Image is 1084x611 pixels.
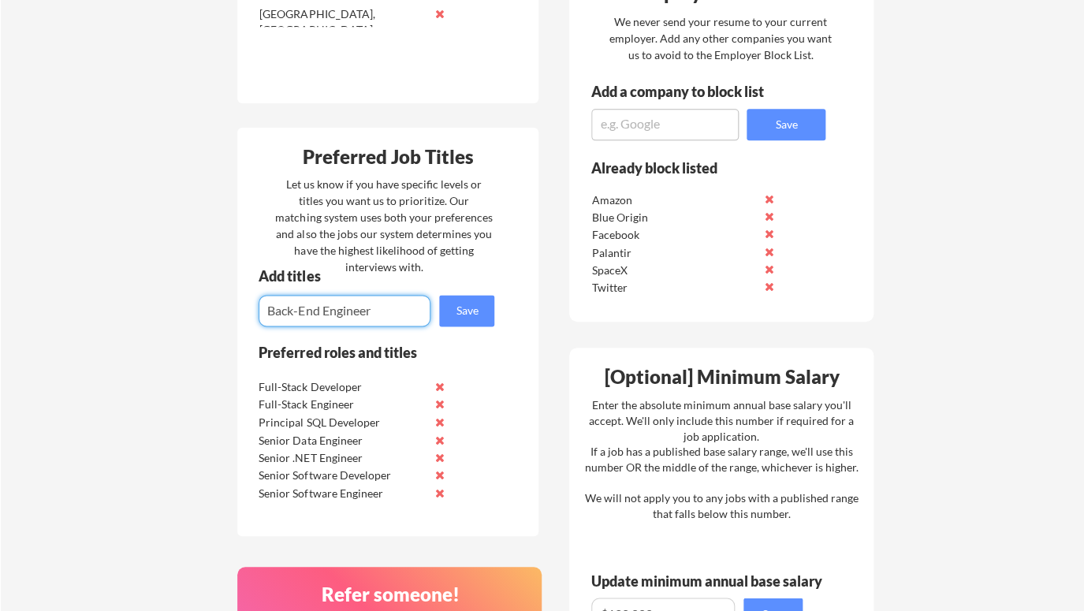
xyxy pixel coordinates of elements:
[259,485,425,501] div: Senior Software Engineer
[575,367,868,386] div: [Optional] Minimum Salary
[259,295,430,326] input: E.g. Senior Product Manager
[259,432,425,448] div: Senior Data Engineer
[259,345,473,360] div: Preferred roles and titles
[259,269,481,283] div: Add titles
[591,263,758,278] div: SpaceX
[584,397,858,521] div: Enter the absolute minimum annual base salary you'll accept. We'll only include this number if re...
[259,449,425,465] div: Senior .NET Engineer
[259,397,425,412] div: Full-Stack Engineer
[590,573,827,587] div: Update minimum annual base salary
[241,147,535,166] div: Preferred Job Titles
[747,109,825,140] button: Save
[439,295,494,326] button: Save
[591,192,758,208] div: Amazon
[259,414,425,430] div: Principal SQL Developer
[591,227,758,243] div: Facebook
[591,280,758,296] div: Twitter
[244,584,537,603] div: Refer someone!
[590,84,788,99] div: Add a company to block list
[590,161,804,175] div: Already block listed
[259,6,426,37] div: [GEOGRAPHIC_DATA], [GEOGRAPHIC_DATA]
[275,176,492,275] div: Let us know if you have specific levels or titles you want us to prioritize. Our matching system ...
[591,210,758,225] div: Blue Origin
[259,379,425,395] div: Full-Stack Developer
[259,467,425,482] div: Senior Software Developer
[608,13,833,63] div: We never send your resume to your current employer. Add any other companies you want us to avoid ...
[591,245,758,261] div: Palantir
